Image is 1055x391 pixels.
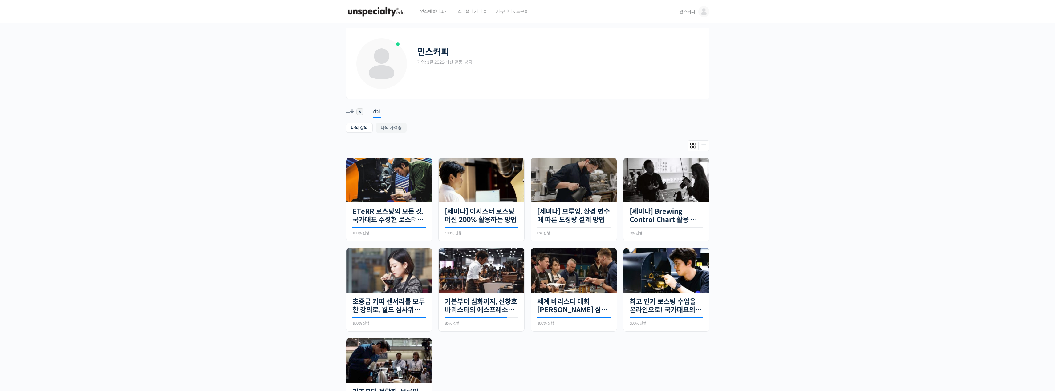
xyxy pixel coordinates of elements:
a: ETeRR 로스팅의 모든 것, 국가대표 주성현 로스터의 심화 클래스 [352,207,426,224]
div: 100% 진행 [445,231,518,235]
div: 100% 진행 [352,321,426,325]
div: 0% 진행 [630,231,703,235]
img: Profile photo of 민스커피 [355,38,408,90]
a: [세미나] 이지스터 로스팅 머신 200% 활용하는 방법 [445,207,518,224]
div: 가입: 1월 2022 최신 활동: 방금 [417,59,700,65]
span: 민스커피 [679,9,695,14]
div: Members directory secondary navigation [688,140,709,151]
div: 강의 [373,109,381,118]
a: [세미나] 브루잉, 환경 변수에 따른 도징량 설계 방법 [537,207,611,224]
a: 강의 [373,101,381,116]
a: 세계 바리스타 대회 [PERSON_NAME] 심사위원의 커피 센서리 스킬 기초 [537,297,611,314]
a: [세미나] Brewing Control Chart 활용 방법과 실습 [630,207,703,224]
div: 그룹 [346,109,354,118]
div: 0% 진행 [537,231,611,235]
a: 나의 강의 [346,123,373,133]
div: 100% 진행 [352,231,426,235]
h2: 민스커피 [417,47,449,58]
a: 나의 자격증 [376,123,407,133]
nav: Sub Menu [346,123,709,134]
a: 초중급 커피 센서리를 모두 한 강의로, 월드 심사위원의 센서리 클래스 [352,297,426,314]
nav: Primary menu [346,101,709,116]
span: • [444,59,446,65]
div: 100% 진행 [630,321,703,325]
a: 기본부터 심화까지, 신창호 바리스타의 에스프레소 AtoZ [445,297,518,314]
span: 6 [356,108,363,115]
a: 그룹 6 [346,101,363,117]
div: 85% 진행 [445,321,518,325]
div: 100% 진행 [537,321,611,325]
a: 최고 인기 로스팅 수업을 온라인으로! 국가대표의 로스팅 클래스 [630,297,703,314]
